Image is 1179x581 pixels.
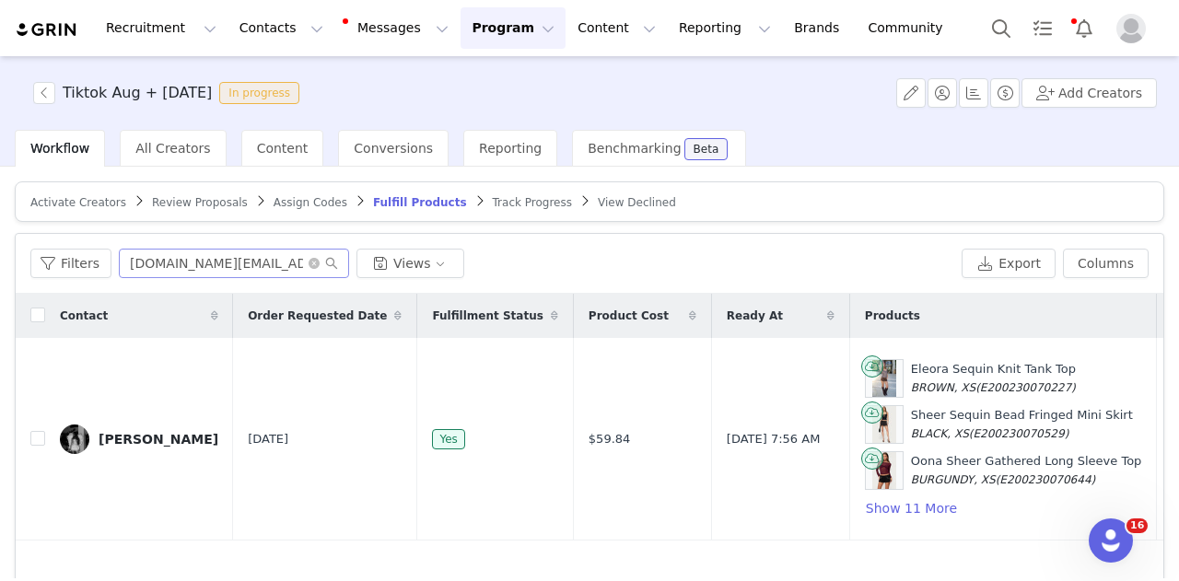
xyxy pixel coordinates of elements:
img: e6e5bac4-ef50-412f-ace6-35f1676fbaae.jpg [60,424,89,454]
span: Assign Codes [274,196,347,209]
span: BLACK, XS [911,427,969,440]
span: $59.84 [589,430,631,448]
button: Add Creators [1021,78,1157,108]
button: Content [566,7,667,49]
i: icon: search [325,257,338,270]
span: Product Cost [589,308,669,324]
button: Program [461,7,566,49]
i: icon: close-circle [309,258,320,269]
button: Messages [335,7,460,49]
span: Conversions [354,141,433,156]
a: [PERSON_NAME] [60,424,218,454]
button: Profile [1105,14,1164,43]
button: Reporting [668,7,782,49]
input: Search... [119,249,349,278]
button: Notifications [1064,7,1104,49]
span: 16 [1126,518,1148,533]
span: (E200230070644) [996,473,1096,486]
button: Recruitment [95,7,228,49]
span: [DATE] [248,430,288,448]
span: Order Requested Date [248,308,387,324]
button: Filters [30,249,111,278]
button: Export [962,249,1056,278]
div: Oona Sheer Gathered Long Sleeve Top [911,452,1142,488]
button: Columns [1063,249,1149,278]
span: Workflow [30,141,89,156]
img: placeholder-profile.jpg [1116,14,1146,43]
h3: Tiktok Aug + [DATE] [63,82,212,104]
img: Product Image [872,360,897,397]
span: [DATE] 7:56 AM [727,430,821,448]
span: BROWN, XS [911,381,975,394]
span: All Creators [135,141,210,156]
span: Contact [60,308,108,324]
button: Show 11 More [865,497,958,519]
img: grin logo [15,21,79,39]
a: Community [858,7,963,49]
span: View Declined [598,196,676,209]
span: Reporting [479,141,542,156]
div: [PERSON_NAME] [99,432,218,447]
span: Fulfillment Status [432,308,543,324]
span: (E200230070227) [975,381,1076,394]
span: Benchmarking [588,141,681,156]
span: Fulfill Products [373,196,467,209]
span: BURGUNDY, XS [911,473,996,486]
img: Product Image [872,452,897,489]
div: Eleora Sequin Knit Tank Top [911,360,1076,396]
span: [object Object] [33,82,307,104]
a: Tasks [1022,7,1063,49]
div: Sheer Sequin Bead Fringed Mini Skirt [911,406,1133,442]
span: Content [257,141,309,156]
span: Track Progress [493,196,572,209]
span: Review Proposals [152,196,248,209]
button: Views [356,249,464,278]
span: Ready At [727,308,783,324]
div: Beta [694,144,719,155]
a: Brands [783,7,856,49]
span: (E200230070529) [969,427,1069,440]
img: Product Image [872,406,897,443]
button: Contacts [228,7,334,49]
iframe: Intercom live chat [1089,518,1133,563]
span: Products [865,308,920,324]
span: Activate Creators [30,196,126,209]
span: In progress [219,82,299,104]
button: Search [981,7,1021,49]
span: Yes [432,429,464,449]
